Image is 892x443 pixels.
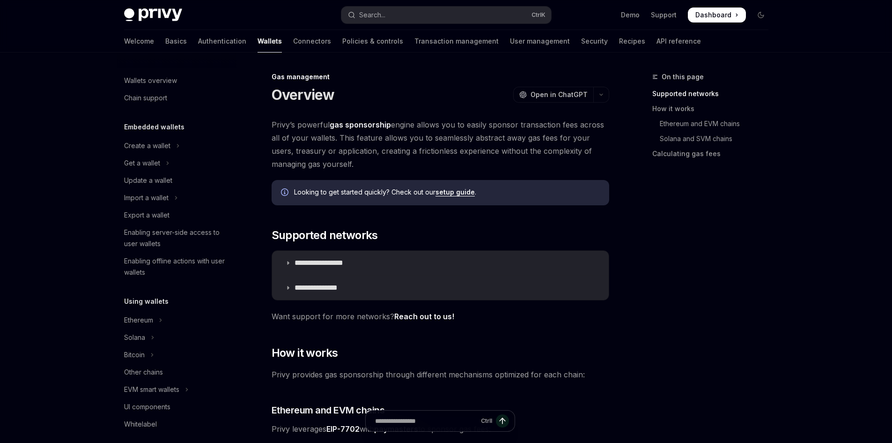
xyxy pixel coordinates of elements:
a: Supported networks [652,86,776,101]
span: Ethereum and EVM chains [272,404,385,417]
span: Looking to get started quickly? Check out our . [294,188,600,197]
button: Toggle Ethereum section [117,312,236,329]
a: Wallets [258,30,282,53]
button: Toggle Get a wallet section [117,155,236,172]
button: Toggle dark mode [753,8,768,23]
a: Recipes [619,30,645,53]
span: How it works [272,345,338,360]
a: Enabling offline actions with user wallets [117,253,236,281]
h1: Overview [272,86,335,103]
a: Calculating gas fees [652,146,776,161]
a: Enabling server-side access to user wallets [117,224,236,252]
a: setup guide [435,188,475,196]
a: Basics [165,30,187,53]
div: Enabling offline actions with user wallets [124,255,231,278]
span: Supported networks [272,228,378,243]
span: On this page [662,71,704,83]
div: Solana [124,332,145,343]
img: dark logo [124,8,182,22]
div: Create a wallet [124,140,170,151]
button: Toggle Bitcoin section [117,346,236,363]
button: Toggle EVM smart wallets section [117,381,236,398]
a: Dashboard [688,8,746,23]
div: Enabling server-side access to user wallets [124,227,231,249]
a: How it works [652,101,776,116]
div: Bitcoin [124,349,145,360]
a: Authentication [198,30,246,53]
div: Import a wallet [124,192,169,203]
a: Export a wallet [117,207,236,224]
a: Demo [621,10,640,20]
a: Welcome [124,30,154,53]
button: Toggle Import a wallet section [117,189,236,206]
input: Ask a question... [375,411,477,431]
a: Security [581,30,608,53]
button: Toggle Solana section [117,329,236,346]
div: EVM smart wallets [124,384,179,395]
a: Wallets overview [117,72,236,89]
a: Ethereum and EVM chains [652,116,776,131]
a: UI components [117,398,236,415]
div: Whitelabel [124,419,157,430]
a: Chain support [117,90,236,106]
div: Search... [359,9,385,21]
a: Policies & controls [342,30,403,53]
div: Other chains [124,367,163,378]
button: Send message [496,414,509,428]
button: Open in ChatGPT [513,87,593,103]
span: Open in ChatGPT [531,90,588,99]
div: Gas management [272,72,609,82]
a: User management [510,30,570,53]
h5: Embedded wallets [124,121,184,133]
button: Open search [341,7,551,23]
span: Privy’s powerful engine allows you to easily sponsor transaction fees across all of your wallets.... [272,118,609,171]
svg: Info [281,188,290,198]
div: UI components [124,401,170,413]
span: Want support for more networks? [272,310,609,323]
a: Reach out to us! [394,312,454,322]
strong: gas sponsorship [330,120,391,129]
a: Connectors [293,30,331,53]
div: Ethereum [124,315,153,326]
div: Wallets overview [124,75,177,86]
a: API reference [656,30,701,53]
a: Transaction management [414,30,499,53]
div: Export a wallet [124,210,170,221]
a: Support [651,10,677,20]
a: Update a wallet [117,172,236,189]
span: Dashboard [695,10,731,20]
a: Whitelabel [117,416,236,433]
a: Solana and SVM chains [652,131,776,146]
button: Toggle Create a wallet section [117,137,236,154]
span: Ctrl K [531,11,546,19]
div: Get a wallet [124,158,160,169]
a: Other chains [117,364,236,381]
div: Update a wallet [124,175,172,186]
span: Privy provides gas sponsorship through different mechanisms optimized for each chain: [272,368,609,381]
h5: Using wallets [124,296,169,307]
div: Chain support [124,92,167,104]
